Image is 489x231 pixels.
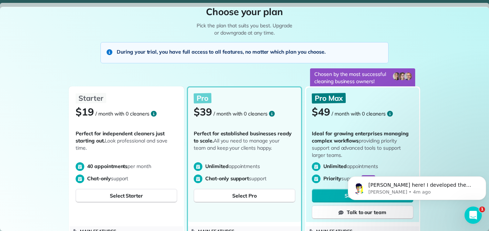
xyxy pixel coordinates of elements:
[312,189,413,203] button: Select Pro Max
[117,48,326,55] span: During your trial, you have full access to all features, no matter which plan you choose.
[312,130,411,159] p: providing priority support and advanced tools to support larger teams.
[332,110,386,117] span: / month with 0 cleaners
[194,130,292,144] span: Perfect for established businesses ready to scale.
[465,207,482,224] iframe: Intercom live chat
[76,189,177,203] button: Select Starter
[76,130,174,159] p: Look professional and save time.
[312,105,330,118] span: $49
[194,130,292,159] p: All you need to manage your team and keep your clients happy.
[205,175,295,182] p: support
[392,72,412,81] img: owner-avatars-BtWPanXn.png
[323,175,341,182] span: Priority
[76,105,94,118] span: $19
[87,163,177,170] p: per month
[345,161,489,212] iframe: Intercom notifications message
[87,163,127,169] span: 40 appointments
[205,175,249,182] span: Chat-only support
[323,175,413,182] p: support
[205,163,295,170] p: appointments
[151,111,157,117] svg: Open more information
[87,175,177,182] p: support
[76,130,165,144] span: Perfect for independent cleaners just starting out.
[87,175,111,182] span: Chat-only
[23,28,132,34] p: Message from Alexandre, sent 4m ago
[206,6,283,18] span: Choose your plan
[312,130,409,144] span: Ideal for growing enterprises managing complex workflows
[214,110,268,117] span: / month with 0 cleaners
[205,163,229,169] span: Unlimited
[196,22,293,36] p: Pick the plan that suits you best. Upgrade or downgrade at any time.
[78,94,103,103] span: Starter
[194,189,295,203] button: Select Pro
[232,192,257,199] span: Select Pro
[323,163,413,170] p: appointments
[197,94,208,103] span: Pro
[387,111,393,117] svg: Open more information
[347,209,386,216] span: Talk to our team
[345,192,381,199] span: Select Pro Max
[315,94,343,103] span: Pro Max
[479,207,485,212] span: 1
[269,111,275,117] svg: Open more information
[310,69,392,86] p: Chosen by the most successful cleaning business owners!
[23,21,131,84] span: [PERSON_NAME] here! I developed the software you're currently trialing (though I have help now!) ...
[110,192,143,199] span: Select Starter
[194,105,212,118] span: $39
[312,205,413,219] a: Talk to our team
[323,163,347,169] span: Unlimited
[95,110,149,117] span: / month with 0 cleaners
